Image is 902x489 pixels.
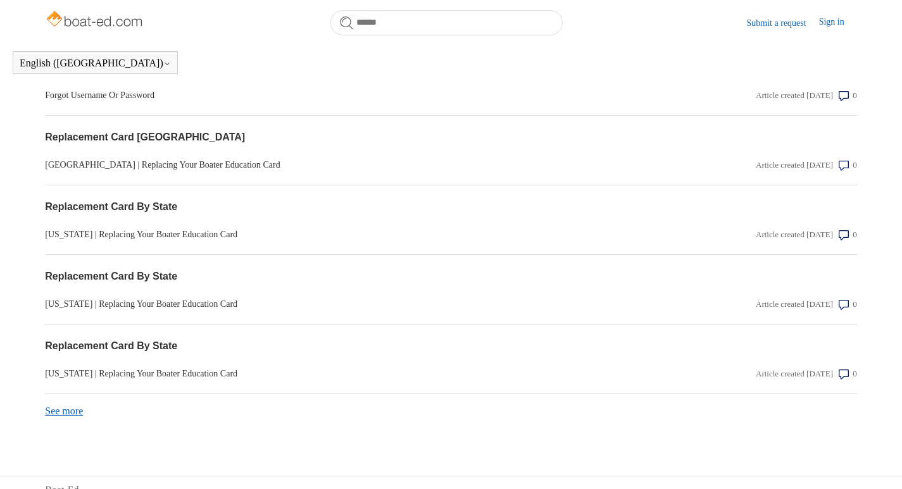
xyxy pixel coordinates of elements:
[756,89,833,102] div: Article created [DATE]
[45,130,613,145] a: Replacement Card [GEOGRAPHIC_DATA]
[45,367,613,380] a: [US_STATE] | Replacing Your Boater Education Card
[45,228,613,241] a: [US_STATE] | Replacing Your Boater Education Card
[756,159,833,171] div: Article created [DATE]
[45,89,613,102] a: Forgot Username Or Password
[819,15,857,30] a: Sign in
[756,298,833,311] div: Article created [DATE]
[747,16,819,30] a: Submit a request
[45,8,146,33] img: Boat-Ed Help Center home page
[45,158,613,171] a: [GEOGRAPHIC_DATA] | Replacing Your Boater Education Card
[45,405,83,416] a: See more
[20,58,171,69] button: English ([GEOGRAPHIC_DATA])
[45,199,613,214] a: Replacement Card By State
[45,338,613,354] a: Replacement Card By State
[45,269,613,284] a: Replacement Card By State
[756,228,833,241] div: Article created [DATE]
[45,297,613,311] a: [US_STATE] | Replacing Your Boater Education Card
[330,10,563,35] input: Search
[756,368,833,380] div: Article created [DATE]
